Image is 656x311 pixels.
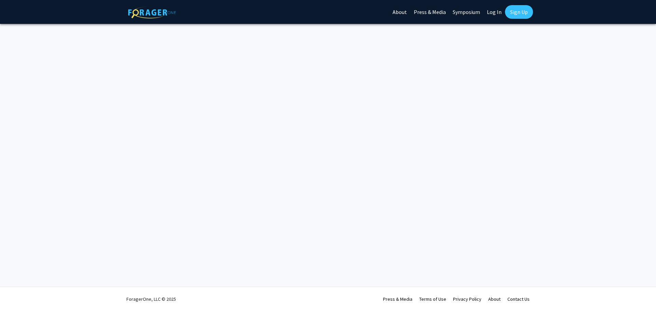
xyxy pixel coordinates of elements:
a: About [488,296,501,302]
a: Press & Media [383,296,412,302]
a: Sign Up [505,5,533,19]
img: ForagerOne Logo [128,6,176,18]
a: Terms of Use [419,296,446,302]
a: Privacy Policy [453,296,481,302]
div: ForagerOne, LLC © 2025 [126,287,176,311]
a: Contact Us [507,296,530,302]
